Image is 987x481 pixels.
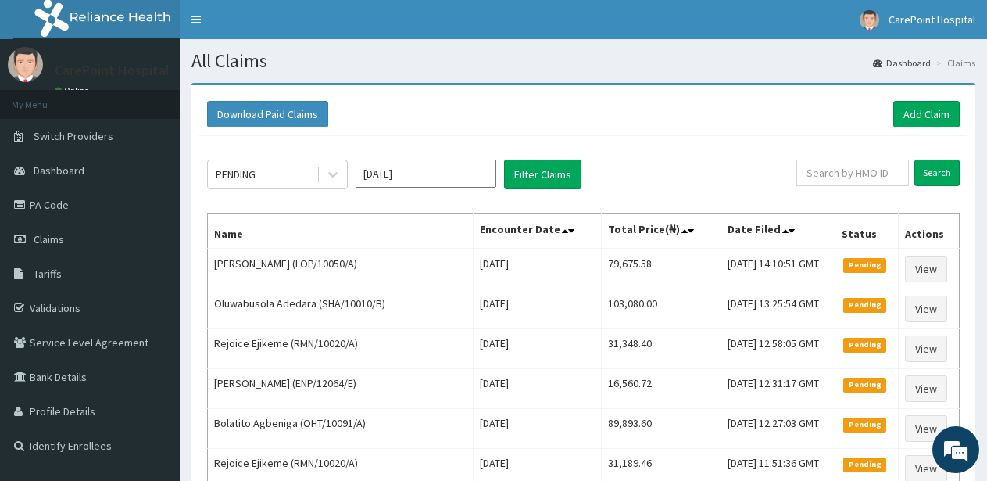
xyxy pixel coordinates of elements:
[905,256,947,282] a: View
[34,232,64,246] span: Claims
[873,56,931,70] a: Dashboard
[602,409,721,449] td: 89,893.60
[473,329,601,369] td: [DATE]
[602,329,721,369] td: 31,348.40
[905,296,947,322] a: View
[843,418,886,432] span: Pending
[721,289,835,329] td: [DATE] 13:25:54 GMT
[905,336,947,362] a: View
[356,160,496,188] input: Select Month and Year
[860,10,879,30] img: User Image
[473,409,601,449] td: [DATE]
[843,458,886,472] span: Pending
[602,289,721,329] td: 103,080.00
[208,214,474,249] th: Name
[504,160,581,189] button: Filter Claims
[721,249,835,289] td: [DATE] 14:10:51 GMT
[34,163,84,178] span: Dashboard
[721,409,835,449] td: [DATE] 12:27:03 GMT
[473,214,601,249] th: Encounter Date
[843,258,886,272] span: Pending
[216,167,256,182] div: PENDING
[34,129,113,143] span: Switch Providers
[835,214,899,249] th: Status
[602,369,721,409] td: 16,560.72
[55,85,92,96] a: Online
[208,329,474,369] td: Rejoice Ejikeme (RMN/10020/A)
[602,214,721,249] th: Total Price(₦)
[893,101,960,127] a: Add Claim
[932,56,975,70] li: Claims
[208,289,474,329] td: Oluwabusola Adedara (SHA/10010/B)
[905,415,947,442] a: View
[843,378,886,392] span: Pending
[208,409,474,449] td: Bolatito Agbeniga (OHT/10091/A)
[34,267,62,281] span: Tariffs
[899,214,960,249] th: Actions
[721,369,835,409] td: [DATE] 12:31:17 GMT
[796,160,909,186] input: Search by HMO ID
[602,249,721,289] td: 79,675.58
[889,13,975,27] span: CarePoint Hospital
[721,329,835,369] td: [DATE] 12:58:05 GMT
[207,101,328,127] button: Download Paid Claims
[914,160,960,186] input: Search
[208,369,474,409] td: [PERSON_NAME] (ENP/12064/E)
[843,298,886,312] span: Pending
[191,51,975,71] h1: All Claims
[843,338,886,352] span: Pending
[208,249,474,289] td: [PERSON_NAME] (LOP/10050/A)
[473,249,601,289] td: [DATE]
[473,289,601,329] td: [DATE]
[905,375,947,402] a: View
[8,47,43,82] img: User Image
[721,214,835,249] th: Date Filed
[55,63,170,77] p: CarePoint Hospital
[473,369,601,409] td: [DATE]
